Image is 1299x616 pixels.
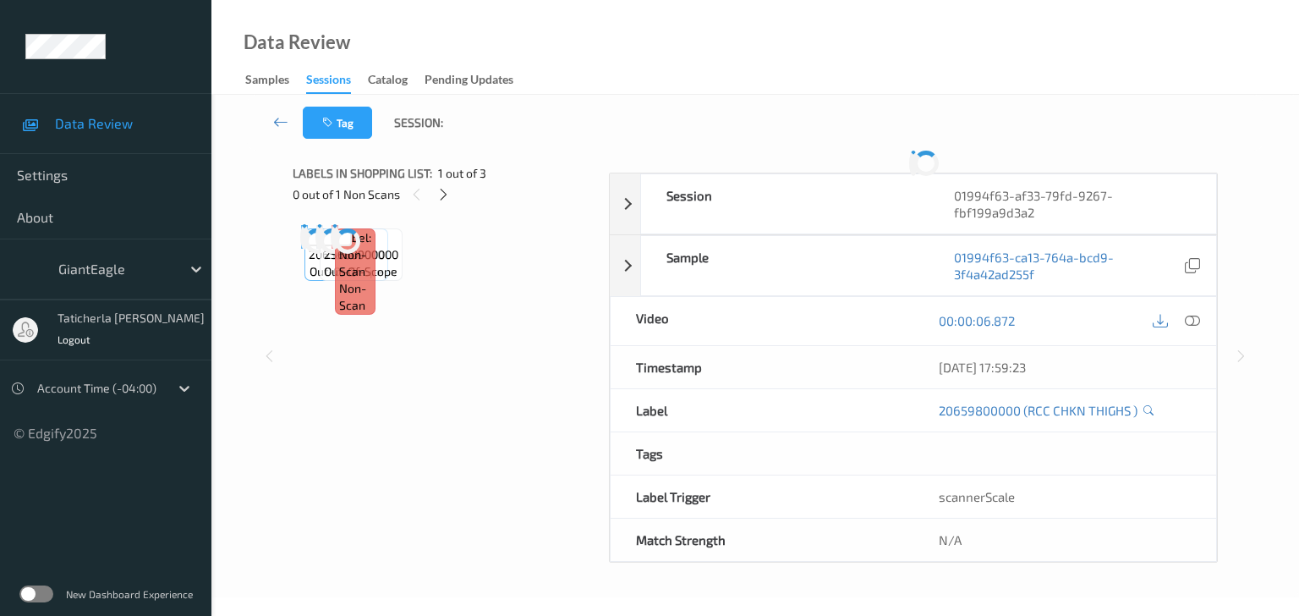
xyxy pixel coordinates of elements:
span: 1 out of 3 [438,165,486,182]
a: Samples [245,69,306,92]
div: Samples [245,71,289,92]
a: 00:00:06.872 [939,312,1015,329]
div: Label [611,389,913,432]
span: out-of-scope [324,263,397,280]
div: Tags [611,432,913,475]
div: 0 out of 1 Non Scans [293,184,597,205]
a: Sessions [306,69,368,94]
div: [DATE] 17:59:23 [939,359,1191,376]
div: Catalog [368,71,408,92]
div: Timestamp [611,346,913,388]
span: Session: [394,114,443,131]
a: 20659800000 (RCC CHKN THIGHS ) [939,402,1137,419]
span: Labels in shopping list: [293,165,432,182]
div: 01994f63-af33-79fd-9267-fbf199a9d3a2 [929,174,1216,234]
div: Data Review [244,34,350,51]
div: Sessions [306,71,351,94]
div: Match Strength [611,519,913,561]
a: 01994f63-ca13-764a-bcd9-3f4a42ad255f [954,249,1181,283]
div: scannerScale [913,476,1216,518]
span: non-scan [339,280,371,314]
span: out-of-scope [310,263,383,280]
div: Sample [641,236,929,295]
div: Sample01994f63-ca13-764a-bcd9-3f4a42ad255f [610,235,1217,296]
a: Catalog [368,69,425,92]
div: N/A [913,519,1216,561]
div: Video [611,297,913,345]
button: Tag [303,107,372,139]
a: Pending Updates [425,69,530,92]
div: Session [641,174,929,234]
div: Session01994f63-af33-79fd-9267-fbf199a9d3a2 [610,173,1217,234]
div: Label Trigger [611,476,913,518]
span: Label: Non-Scan [339,229,371,280]
div: Pending Updates [425,71,513,92]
